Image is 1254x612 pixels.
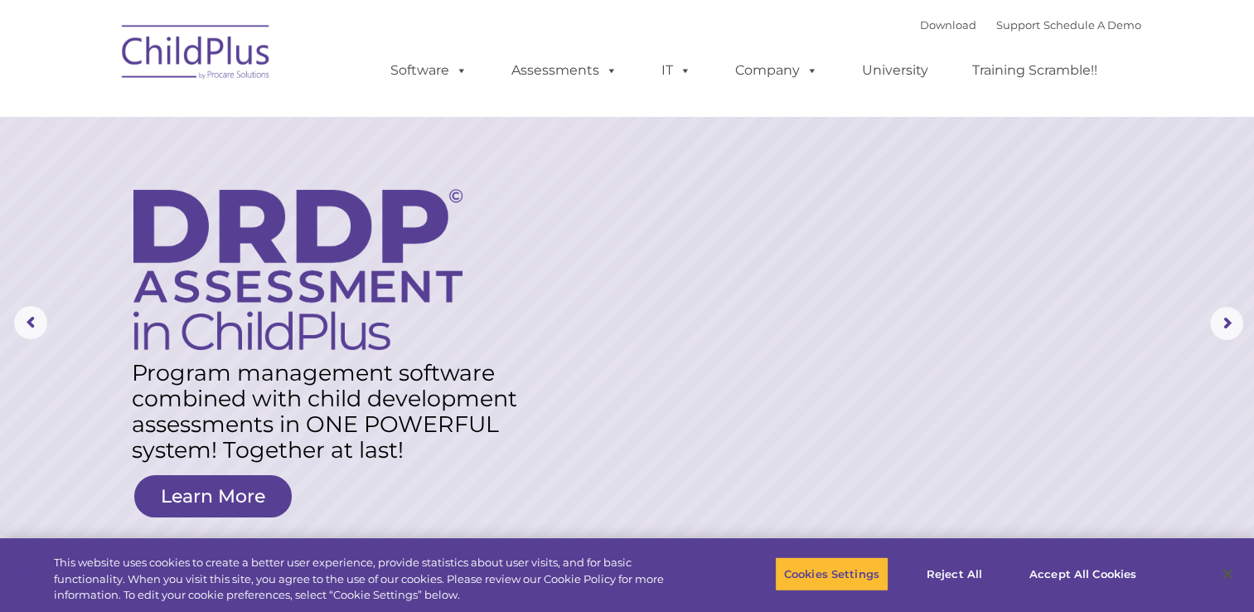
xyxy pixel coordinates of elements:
[114,13,279,96] img: ChildPlus by Procare Solutions
[920,18,1141,32] font: |
[133,189,462,350] img: DRDP Assessment in ChildPlus
[230,109,281,122] span: Last name
[1020,556,1145,591] button: Accept All Cookies
[645,54,708,87] a: IT
[132,360,533,463] rs-layer: Program management software combined with child development assessments in ONE POWERFUL system! T...
[920,18,976,32] a: Download
[996,18,1040,32] a: Support
[134,475,292,517] a: Learn More
[1043,18,1141,32] a: Schedule A Demo
[230,177,301,190] span: Phone number
[956,54,1114,87] a: Training Scramble!!
[374,54,484,87] a: Software
[775,556,888,591] button: Cookies Settings
[845,54,945,87] a: University
[1209,556,1246,592] button: Close
[495,54,634,87] a: Assessments
[903,556,1006,591] button: Reject All
[54,555,690,604] div: This website uses cookies to create a better user experience, provide statistics about user visit...
[719,54,835,87] a: Company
